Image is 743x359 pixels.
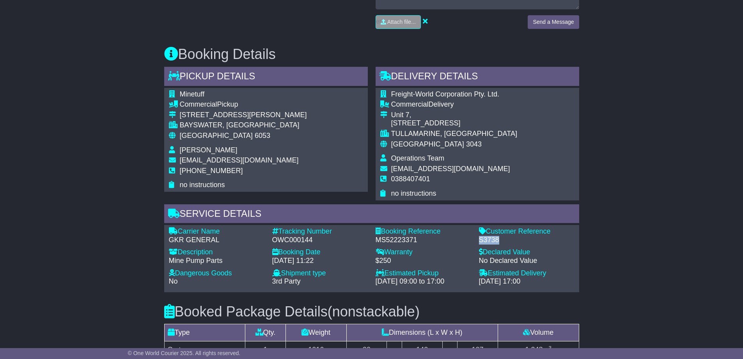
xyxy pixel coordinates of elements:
div: Estimated Delivery [479,269,575,278]
span: 0388407401 [391,175,430,183]
span: Commercial [391,100,429,108]
div: No Declared Value [479,257,575,265]
div: TULLAMARINE, [GEOGRAPHIC_DATA] [391,130,517,138]
td: Weight [285,324,346,341]
span: no instructions [180,181,225,189]
div: Mine Pump Parts [169,257,264,265]
span: No [169,277,178,285]
div: Declared Value [479,248,575,257]
div: [DATE] 17:00 [479,277,575,286]
div: Estimated Pickup [376,269,471,278]
span: © One World Courier 2025. All rights reserved. [128,350,241,356]
td: x [387,341,402,359]
td: Type [164,324,245,341]
span: [EMAIL_ADDRESS][DOMAIN_NAME] [180,156,299,164]
div: Service Details [164,204,579,225]
td: m [498,341,579,359]
div: OWC000144 [272,236,368,245]
span: Commercial [180,100,217,108]
td: Volume [498,324,579,341]
div: Dangerous Goods [169,269,264,278]
div: Delivery Details [376,67,579,88]
div: Description [169,248,264,257]
button: Send a Message [528,15,579,29]
div: MS52223371 [376,236,471,245]
span: Operations Team [391,154,445,162]
td: 90 [346,341,387,359]
div: Unit 7, [391,111,517,120]
span: [PERSON_NAME] [180,146,238,154]
td: 140 [402,341,442,359]
span: (nonstackable) [328,304,420,320]
div: [STREET_ADDRESS] [391,119,517,128]
span: 3043 [466,140,482,148]
span: [PHONE_NUMBER] [180,167,243,175]
span: no instructions [391,189,436,197]
td: x [442,341,458,359]
div: $250 [376,257,471,265]
span: Freight-World Corporation Pty. Ltd. [391,90,499,98]
span: 1.348 [525,346,543,354]
td: Qty. [245,324,286,341]
sup: 3 [548,345,551,351]
h3: Booked Package Details [164,304,579,320]
div: Carrier Name [169,227,264,236]
div: Tracking Number [272,227,368,236]
div: [STREET_ADDRESS][PERSON_NAME] [180,111,307,120]
span: Minetuff [180,90,205,98]
div: Warranty [376,248,471,257]
div: [DATE] 11:22 [272,257,368,265]
div: GKR GENERAL [169,236,264,245]
h3: Booking Details [164,46,579,62]
div: Booking Date [272,248,368,257]
td: 107 [458,341,498,359]
div: Shipment type [272,269,368,278]
td: 1 [245,341,286,359]
div: Delivery [391,100,517,109]
div: [DATE] 09:00 to 17:00 [376,277,471,286]
span: [EMAIL_ADDRESS][DOMAIN_NAME] [391,165,510,173]
span: [GEOGRAPHIC_DATA] [391,140,464,148]
td: Crate [164,341,245,359]
td: 1016 [285,341,346,359]
div: BAYSWATER, [GEOGRAPHIC_DATA] [180,121,307,130]
div: Pickup [180,100,307,109]
td: Dimensions (L x W x H) [346,324,498,341]
div: Customer Reference [479,227,575,236]
span: [GEOGRAPHIC_DATA] [180,132,253,139]
div: S3738 [479,236,575,245]
span: 6053 [255,132,270,139]
div: Booking Reference [376,227,471,236]
span: 3rd Party [272,277,301,285]
div: Pickup Details [164,67,368,88]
